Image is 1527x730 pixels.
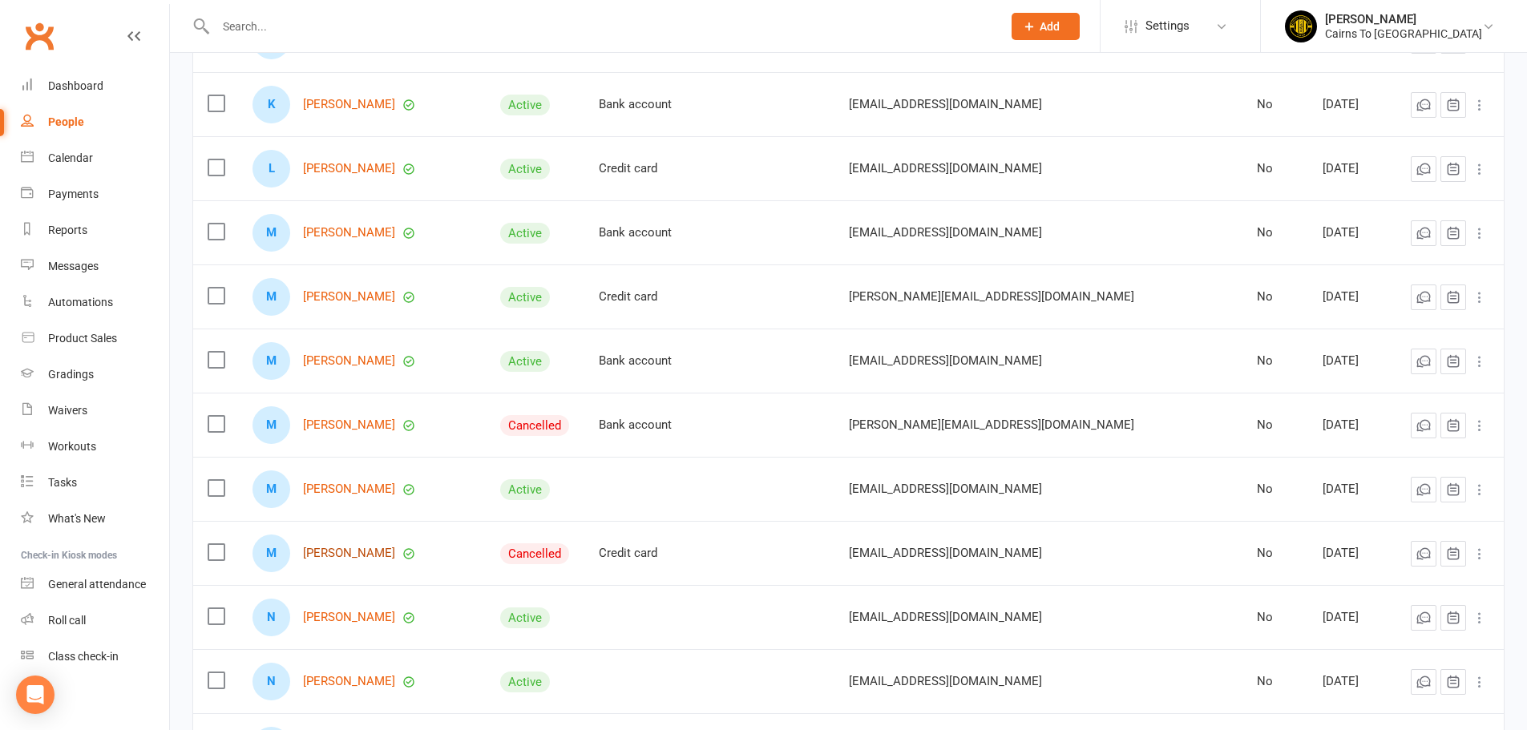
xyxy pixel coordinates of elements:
[21,176,169,212] a: Payments
[1323,611,1381,624] div: [DATE]
[599,354,701,368] div: Bank account
[1257,675,1294,688] div: No
[21,465,169,501] a: Tasks
[21,104,169,140] a: People
[252,278,290,316] div: Mason
[1257,611,1294,624] div: No
[500,287,550,308] div: Active
[303,418,395,432] a: [PERSON_NAME]
[1323,290,1381,304] div: [DATE]
[21,429,169,465] a: Workouts
[849,602,1042,632] span: [EMAIL_ADDRESS][DOMAIN_NAME]
[48,79,103,92] div: Dashboard
[1323,546,1381,560] div: [DATE]
[252,214,290,252] div: Mario
[303,611,395,624] a: [PERSON_NAME]
[1323,162,1381,175] div: [DATE]
[48,332,117,345] div: Product Sales
[500,479,550,500] div: Active
[599,546,701,560] div: Credit card
[500,415,569,436] div: Cancelled
[252,342,290,380] div: Matteo
[21,357,169,393] a: Gradings
[16,676,55,714] div: Open Intercom Messenger
[500,543,569,564] div: Cancelled
[1257,354,1294,368] div: No
[48,512,106,525] div: What's New
[1323,98,1381,111] div: [DATE]
[21,567,169,603] a: General attendance kiosk mode
[1325,12,1482,26] div: [PERSON_NAME]
[849,538,1042,568] span: [EMAIL_ADDRESS][DOMAIN_NAME]
[303,290,395,304] a: [PERSON_NAME]
[21,140,169,176] a: Calendar
[21,639,169,675] a: Class kiosk mode
[599,98,701,111] div: Bank account
[1257,418,1294,432] div: No
[48,188,99,200] div: Payments
[1323,226,1381,240] div: [DATE]
[1257,226,1294,240] div: No
[1323,354,1381,368] div: [DATE]
[1257,98,1294,111] div: No
[500,95,550,115] div: Active
[19,16,59,56] a: Clubworx
[252,470,290,508] div: Matthew
[303,675,395,688] a: [PERSON_NAME]
[849,345,1042,376] span: [EMAIL_ADDRESS][DOMAIN_NAME]
[1257,482,1294,496] div: No
[303,482,395,496] a: [PERSON_NAME]
[48,115,84,128] div: People
[303,546,395,560] a: [PERSON_NAME]
[48,650,119,663] div: Class check-in
[1257,162,1294,175] div: No
[849,666,1042,696] span: [EMAIL_ADDRESS][DOMAIN_NAME]
[252,663,290,700] div: Nicklaus
[252,534,290,572] div: Myra
[48,578,146,591] div: General attendance
[303,162,395,175] a: [PERSON_NAME]
[48,404,87,417] div: Waivers
[21,212,169,248] a: Reports
[48,440,96,453] div: Workouts
[1285,10,1317,42] img: thumb_image1727132034.png
[1323,418,1381,432] div: [DATE]
[500,672,550,692] div: Active
[48,476,77,489] div: Tasks
[303,98,395,111] a: [PERSON_NAME]
[252,150,290,188] div: Leo
[48,368,94,381] div: Gradings
[48,224,87,236] div: Reports
[211,15,991,38] input: Search...
[1145,8,1190,44] span: Settings
[1012,13,1080,40] button: Add
[21,501,169,537] a: What's New
[849,217,1042,248] span: [EMAIL_ADDRESS][DOMAIN_NAME]
[303,226,395,240] a: [PERSON_NAME]
[500,607,550,628] div: Active
[21,393,169,429] a: Waivers
[500,351,550,372] div: Active
[1323,675,1381,688] div: [DATE]
[599,162,701,175] div: Credit card
[1257,290,1294,304] div: No
[48,614,86,627] div: Roll call
[599,226,701,240] div: Bank account
[48,296,113,309] div: Automations
[21,321,169,357] a: Product Sales
[252,406,290,444] div: Matthew
[252,599,290,636] div: Nadia
[1323,482,1381,496] div: [DATE]
[21,603,169,639] a: Roll call
[1257,546,1294,560] div: No
[849,153,1042,184] span: [EMAIL_ADDRESS][DOMAIN_NAME]
[849,89,1042,119] span: [EMAIL_ADDRESS][DOMAIN_NAME]
[21,284,169,321] a: Automations
[599,418,701,432] div: Bank account
[599,290,701,304] div: Credit card
[48,260,99,272] div: Messages
[48,151,93,164] div: Calendar
[849,409,1134,440] span: [PERSON_NAME][EMAIL_ADDRESS][DOMAIN_NAME]
[21,248,169,284] a: Messages
[1325,26,1482,41] div: Cairns To [GEOGRAPHIC_DATA]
